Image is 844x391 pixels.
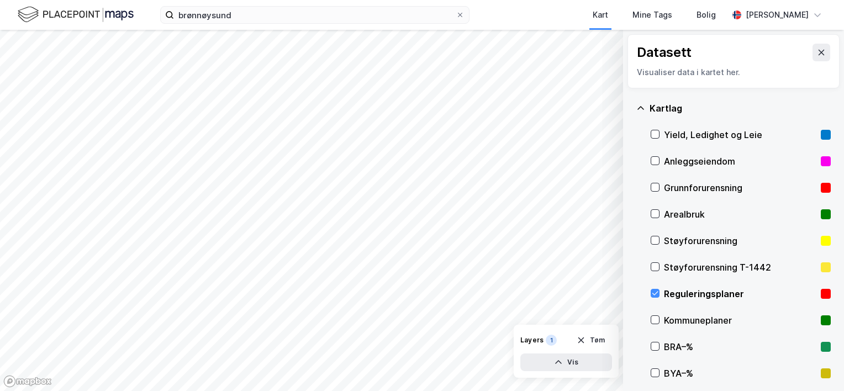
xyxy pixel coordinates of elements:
img: logo.f888ab2527a4732fd821a326f86c7f29.svg [18,5,134,24]
div: Kartlag [650,102,831,115]
div: Anleggseiendom [664,155,816,168]
div: Bolig [697,8,716,22]
div: Støyforurensning T-1442 [664,261,816,274]
iframe: Chat Widget [789,338,844,391]
input: Søk på adresse, matrikkel, gårdeiere, leietakere eller personer [174,7,456,23]
div: 1 [546,335,557,346]
div: Kart [593,8,608,22]
button: Tøm [569,331,612,349]
div: Grunnforurensning [664,181,816,194]
div: Datasett [637,44,692,61]
div: Mine Tags [632,8,672,22]
div: Visualiser data i kartet her. [637,66,830,79]
div: Yield, Ledighet og Leie [664,128,816,141]
div: Arealbruk [664,208,816,221]
div: Kommuneplaner [664,314,816,327]
div: Reguleringsplaner [664,287,816,300]
button: Vis [520,353,612,371]
a: Mapbox homepage [3,375,52,388]
div: BYA–% [664,367,816,380]
div: Støyforurensning [664,234,816,247]
div: BRA–% [664,340,816,353]
div: [PERSON_NAME] [746,8,809,22]
div: Kontrollprogram for chat [789,338,844,391]
div: Layers [520,336,544,345]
